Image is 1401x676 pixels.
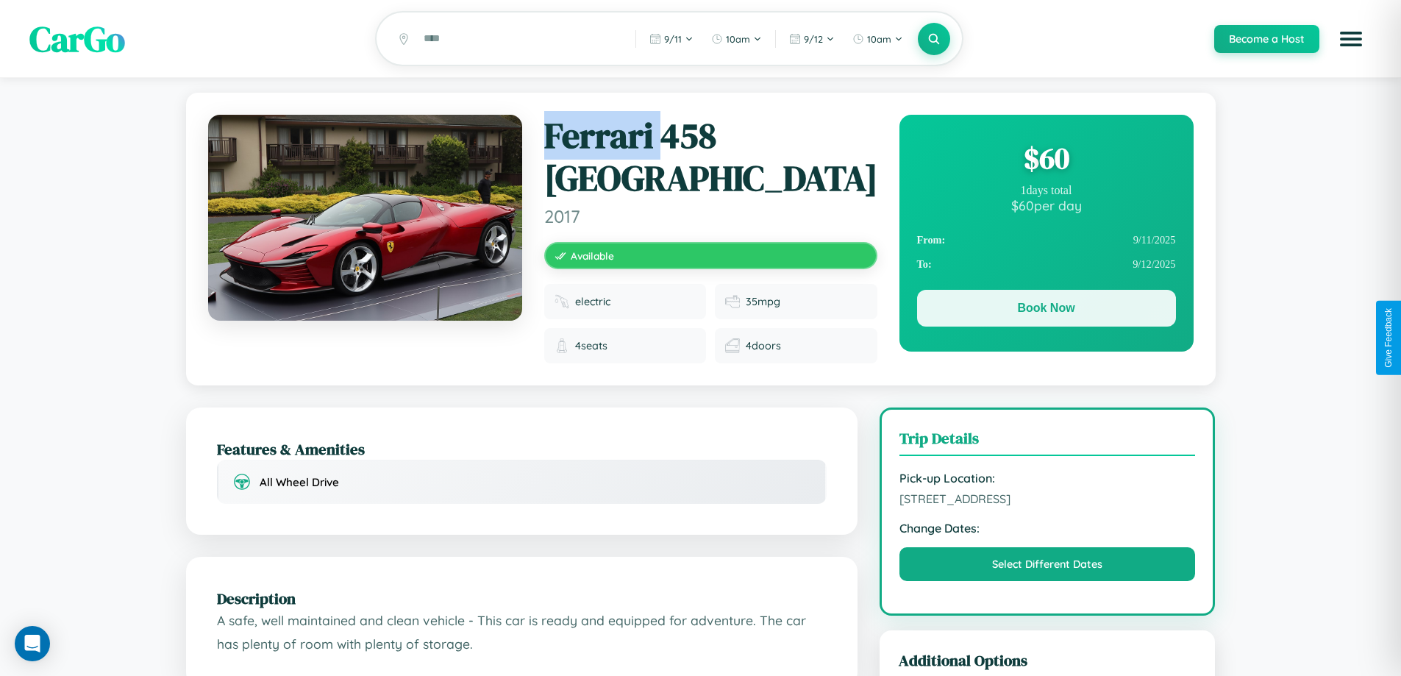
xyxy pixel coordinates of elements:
[726,33,750,45] span: 10am
[544,115,877,199] h1: Ferrari 458 [GEOGRAPHIC_DATA]
[555,338,569,353] img: Seats
[782,27,842,51] button: 9/12
[917,252,1176,277] div: 9 / 12 / 2025
[899,521,1196,536] strong: Change Dates:
[217,438,827,460] h2: Features & Amenities
[917,197,1176,213] div: $ 60 per day
[899,491,1196,506] span: [STREET_ADDRESS]
[29,15,125,63] span: CarGo
[899,471,1196,485] strong: Pick-up Location:
[917,258,932,271] strong: To:
[917,234,946,246] strong: From:
[642,27,701,51] button: 9/11
[1330,18,1372,60] button: Open menu
[664,33,682,45] span: 9 / 11
[899,547,1196,581] button: Select Different Dates
[555,294,569,309] img: Fuel type
[867,33,891,45] span: 10am
[917,138,1176,178] div: $ 60
[704,27,769,51] button: 10am
[746,339,781,352] span: 4 doors
[725,294,740,309] img: Fuel efficiency
[917,290,1176,327] button: Book Now
[917,228,1176,252] div: 9 / 11 / 2025
[575,295,610,308] span: electric
[575,339,607,352] span: 4 seats
[899,650,1197,671] h3: Additional Options
[899,427,1196,456] h3: Trip Details
[804,33,823,45] span: 9 / 12
[1383,308,1394,368] div: Give Feedback
[217,588,827,609] h2: Description
[208,115,522,321] img: Ferrari 458 Italia 2017
[845,27,910,51] button: 10am
[260,475,339,489] span: All Wheel Drive
[544,205,877,227] span: 2017
[15,626,50,661] div: Open Intercom Messenger
[746,295,780,308] span: 35 mpg
[217,609,827,655] p: A safe, well maintained and clean vehicle - This car is ready and equipped for adventure. The car...
[1214,25,1319,53] button: Become a Host
[725,338,740,353] img: Doors
[571,249,614,262] span: Available
[917,184,1176,197] div: 1 days total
